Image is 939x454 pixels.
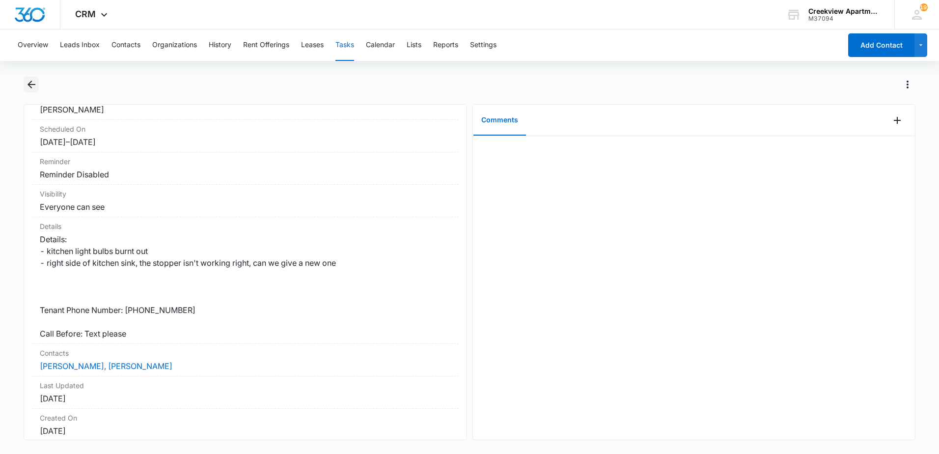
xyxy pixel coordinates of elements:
[335,29,354,61] button: Tasks
[470,29,497,61] button: Settings
[24,77,39,92] button: Back
[889,113,905,128] button: Add Comment
[40,104,450,115] dd: [PERSON_NAME]
[366,29,395,61] button: Calendar
[900,77,915,92] button: Actions
[32,217,458,344] div: DetailsDetails: - kitchen light bulbs burnt out - right side of kitchen sink, the stopper isn't w...
[808,7,880,15] div: account name
[60,29,100,61] button: Leads Inbox
[920,3,928,11] div: notifications count
[32,344,458,376] div: Contacts[PERSON_NAME], [PERSON_NAME]
[40,189,450,199] dt: Visibility
[848,33,914,57] button: Add Contact
[32,152,458,185] div: ReminderReminder Disabled
[40,393,450,404] dd: [DATE]
[111,29,140,61] button: Contacts
[40,413,450,423] dt: Created On
[40,233,450,340] dd: Details: - kitchen light bulbs burnt out - right side of kitchen sink, the stopper isn't working ...
[473,105,526,136] button: Comments
[301,29,324,61] button: Leases
[40,361,172,371] a: [PERSON_NAME], [PERSON_NAME]
[40,348,450,358] dt: Contacts
[40,124,450,134] dt: Scheduled On
[32,185,458,217] div: VisibilityEveryone can see
[209,29,231,61] button: History
[433,29,458,61] button: Reports
[243,29,289,61] button: Rent Offerings
[40,221,450,231] dt: Details
[920,3,928,11] span: 191
[32,376,458,409] div: Last Updated[DATE]
[40,169,450,180] dd: Reminder Disabled
[40,380,450,391] dt: Last Updated
[152,29,197,61] button: Organizations
[32,120,458,152] div: Scheduled On[DATE]–[DATE]
[75,9,96,19] span: CRM
[32,409,458,441] div: Created On[DATE]
[18,29,48,61] button: Overview
[40,156,450,167] dt: Reminder
[407,29,421,61] button: Lists
[40,136,450,148] dd: [DATE] – [DATE]
[40,201,450,213] dd: Everyone can see
[808,15,880,22] div: account id
[40,425,450,437] dd: [DATE]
